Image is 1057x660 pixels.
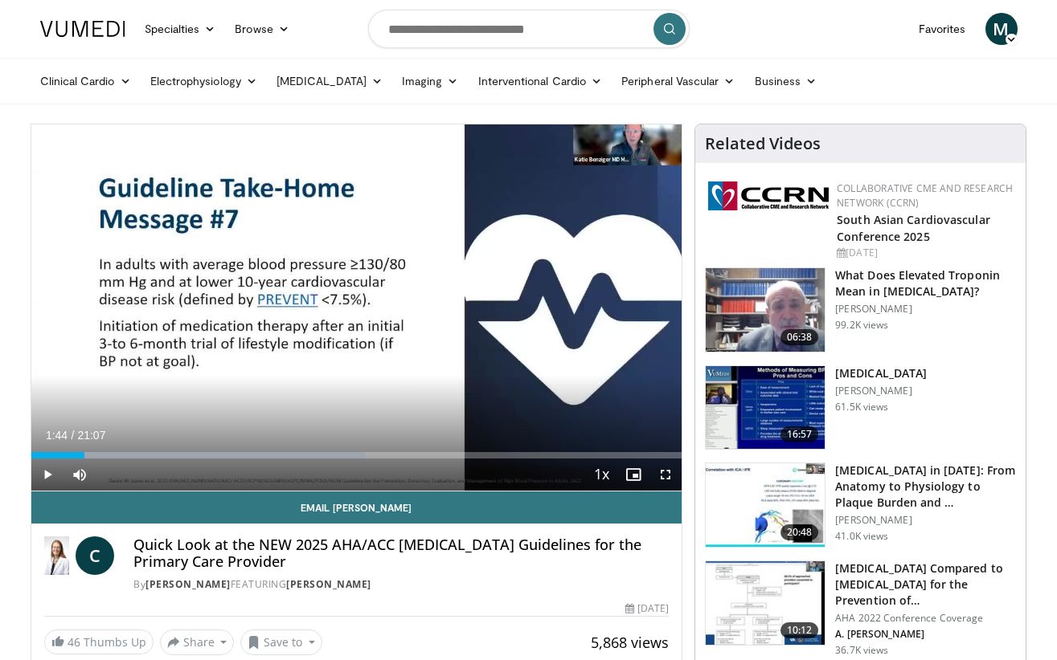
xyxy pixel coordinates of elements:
a: 06:38 What Does Elevated Troponin Mean in [MEDICAL_DATA]? [PERSON_NAME] 99.2K views [705,267,1016,352]
h3: [MEDICAL_DATA] [835,365,927,381]
button: Fullscreen [649,458,682,491]
div: Progress Bar [31,452,682,458]
a: C [76,536,114,575]
span: 5,868 views [591,633,669,652]
span: 46 [68,634,80,650]
a: Email [PERSON_NAME] [31,491,682,524]
a: M [985,13,1018,45]
p: 41.0K views [835,530,888,543]
p: 99.2K views [835,319,888,332]
button: Enable picture-in-picture mode [617,458,649,491]
a: Collaborative CME and Research Network (CCRN) [837,181,1013,210]
a: Browse [225,13,299,45]
span: 06:38 [780,329,819,345]
img: VuMedi Logo [40,21,125,37]
h4: Related Videos [705,134,821,153]
a: Specialties [135,13,226,45]
p: A. [PERSON_NAME] [835,628,1016,641]
input: Search topics, interventions [368,10,690,48]
p: 36.7K views [835,644,888,657]
img: 7c0f9b53-1609-4588-8498-7cac8464d722.150x105_q85_crop-smart_upscale.jpg [706,561,825,645]
button: Share [160,629,235,655]
a: Imaging [392,65,469,97]
a: Clinical Cardio [31,65,141,97]
a: Favorites [909,13,976,45]
a: Interventional Cardio [469,65,612,97]
img: a92b9a22-396b-4790-a2bb-5028b5f4e720.150x105_q85_crop-smart_upscale.jpg [706,366,825,450]
a: [PERSON_NAME] [286,577,371,591]
div: [DATE] [625,601,669,616]
a: Electrophysiology [141,65,267,97]
div: By FEATURING [133,577,669,592]
img: 98daf78a-1d22-4ebe-927e-10afe95ffd94.150x105_q85_crop-smart_upscale.jpg [706,268,825,352]
h3: [MEDICAL_DATA] in [DATE]: From Anatomy to Physiology to Plaque Burden and … [835,462,1016,511]
a: 10:12 [MEDICAL_DATA] Compared to [MEDICAL_DATA] for the Prevention of… AHA 2022 Conference Covera... [705,560,1016,657]
h3: What Does Elevated Troponin Mean in [MEDICAL_DATA]? [835,267,1016,299]
a: South Asian Cardiovascular Conference 2025 [837,212,990,244]
h4: Quick Look at the NEW 2025 AHA/ACC [MEDICAL_DATA] Guidelines for the Primary Care Provider [133,536,669,571]
span: / [72,429,75,442]
a: 46 Thumbs Up [44,629,154,654]
a: [MEDICAL_DATA] [267,65,392,97]
img: 823da73b-7a00-425d-bb7f-45c8b03b10c3.150x105_q85_crop-smart_upscale.jpg [706,463,825,547]
a: Business [745,65,827,97]
a: 16:57 [MEDICAL_DATA] [PERSON_NAME] 61.5K views [705,365,1016,450]
video-js: Video Player [31,124,682,491]
h3: [MEDICAL_DATA] Compared to [MEDICAL_DATA] for the Prevention of… [835,560,1016,609]
span: 10:12 [780,622,819,638]
p: 61.5K views [835,401,888,414]
p: [PERSON_NAME] [835,303,1016,316]
img: a04ee3ba-8487-4636-b0fb-5e8d268f3737.png.150x105_q85_autocrop_double_scale_upscale_version-0.2.png [708,181,829,210]
img: Dr. Catherine P. Benziger [44,536,70,575]
span: 16:57 [780,426,819,442]
span: 1:44 [46,429,68,442]
button: Mute [64,458,96,491]
button: Play [31,458,64,491]
a: Peripheral Vascular [612,65,744,97]
button: Save to [240,629,322,655]
a: 20:48 [MEDICAL_DATA] in [DATE]: From Anatomy to Physiology to Plaque Burden and … [PERSON_NAME] 4... [705,462,1016,548]
a: [PERSON_NAME] [145,577,231,591]
span: 21:07 [77,429,105,442]
p: AHA 2022 Conference Coverage [835,612,1016,625]
div: [DATE] [837,246,1013,260]
span: 20:48 [780,524,819,540]
button: Playback Rate [585,458,617,491]
p: [PERSON_NAME] [835,514,1016,527]
p: [PERSON_NAME] [835,385,927,397]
